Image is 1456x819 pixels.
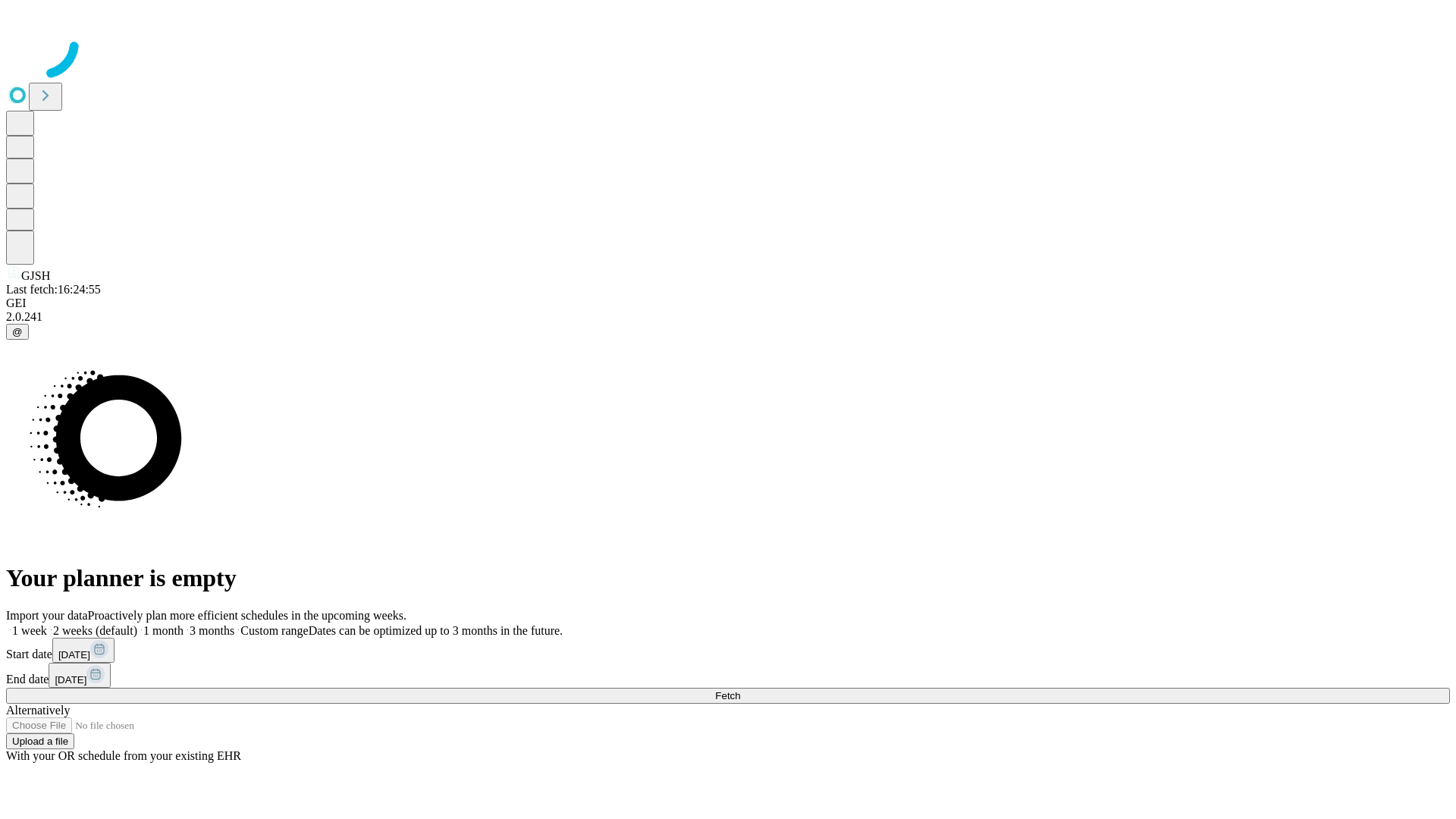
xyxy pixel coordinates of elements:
[53,624,137,637] span: 2 weeks (default)
[6,688,1450,704] button: Fetch
[6,704,70,717] span: Alternatively
[6,663,1450,688] div: End date
[715,690,740,701] span: Fetch
[6,638,1450,663] div: Start date
[190,624,234,637] span: 3 months
[6,609,88,622] span: Import your data
[309,624,563,637] span: Dates can be optimized up to 3 months in the future.
[58,649,90,661] span: [DATE]
[6,733,74,749] button: Upload a file
[6,283,101,296] span: Last fetch: 16:24:55
[6,749,241,762] span: With your OR schedule from your existing EHR
[55,674,86,686] span: [DATE]
[12,624,47,637] span: 1 week
[143,624,184,637] span: 1 month
[240,624,308,637] span: Custom range
[12,326,23,337] span: @
[6,564,1450,592] h1: Your planner is empty
[6,297,1450,310] div: GEI
[88,609,406,622] span: Proactively plan more efficient schedules in the upcoming weeks.
[52,638,115,663] button: [DATE]
[21,269,50,282] span: GJSH
[6,310,1450,324] div: 2.0.241
[49,663,111,688] button: [DATE]
[6,324,29,340] button: @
